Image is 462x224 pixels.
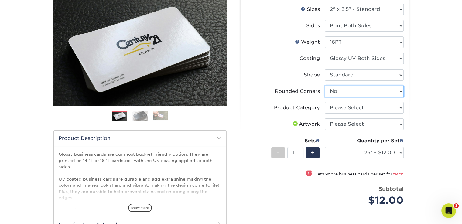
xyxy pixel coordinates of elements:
h2: Product Description [54,131,226,146]
div: $12.00 [329,193,404,208]
div: Product Category [274,104,320,111]
img: Business Cards 02 [132,111,148,121]
span: FREE [392,172,404,176]
strong: 25 [322,172,327,176]
div: Quantity per Set [325,137,404,144]
small: Get more business cards per set for [314,172,404,178]
img: Business Cards 01 [112,109,127,124]
div: Coating [299,55,320,62]
iframe: Intercom live chat [441,203,456,218]
div: Weight [295,39,320,46]
div: Sizes [301,6,320,13]
span: show more [128,204,152,212]
span: ! [308,171,310,177]
div: Artwork [292,120,320,128]
span: + [311,148,315,157]
span: - [277,148,279,157]
div: Shape [304,71,320,79]
strong: Subtotal [378,185,404,192]
img: Business Cards 03 [153,111,168,120]
div: Sets [271,137,320,144]
span: 1 [454,203,459,208]
div: Rounded Corners [275,88,320,95]
iframe: Google Customer Reviews [2,205,52,222]
div: Sides [306,22,320,29]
